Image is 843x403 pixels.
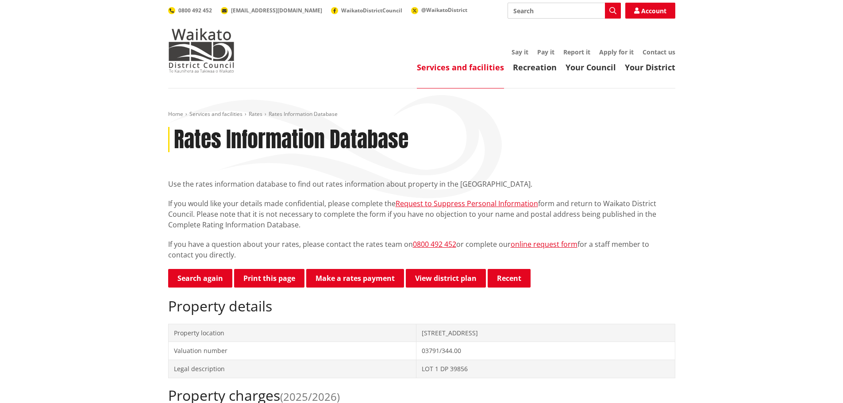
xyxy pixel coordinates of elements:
[168,298,675,315] h2: Property details
[416,342,675,360] td: 03791/344.00
[168,360,416,378] td: Legal description
[488,269,531,288] button: Recent
[396,199,538,208] a: Request to Suppress Personal Information
[168,239,675,260] p: If you have a question about your rates, please contact the rates team on or complete our for a s...
[306,269,404,288] a: Make a rates payment
[563,48,590,56] a: Report it
[234,269,304,288] button: Print this page
[416,324,675,342] td: [STREET_ADDRESS]
[249,110,262,118] a: Rates
[341,7,402,14] span: WaikatoDistrictCouncil
[168,269,232,288] a: Search again
[406,269,486,288] a: View district plan
[221,7,322,14] a: [EMAIL_ADDRESS][DOMAIN_NAME]
[417,62,504,73] a: Services and facilities
[269,110,338,118] span: Rates Information Database
[168,324,416,342] td: Property location
[168,342,416,360] td: Valuation number
[512,48,528,56] a: Say it
[168,7,212,14] a: 0800 492 452
[411,6,467,14] a: @WaikatoDistrict
[625,62,675,73] a: Your District
[168,111,675,118] nav: breadcrumb
[231,7,322,14] span: [EMAIL_ADDRESS][DOMAIN_NAME]
[643,48,675,56] a: Contact us
[566,62,616,73] a: Your Council
[178,7,212,14] span: 0800 492 452
[168,179,675,189] p: Use the rates information database to find out rates information about property in the [GEOGRAPHI...
[174,127,408,153] h1: Rates Information Database
[511,239,577,249] a: online request form
[513,62,557,73] a: Recreation
[416,360,675,378] td: LOT 1 DP 39856
[625,3,675,19] a: Account
[537,48,554,56] a: Pay it
[189,110,243,118] a: Services and facilities
[508,3,621,19] input: Search input
[331,7,402,14] a: WaikatoDistrictCouncil
[168,28,235,73] img: Waikato District Council - Te Kaunihera aa Takiwaa o Waikato
[413,239,456,249] a: 0800 492 452
[168,198,675,230] p: If you would like your details made confidential, please complete the form and return to Waikato ...
[421,6,467,14] span: @WaikatoDistrict
[168,110,183,118] a: Home
[599,48,634,56] a: Apply for it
